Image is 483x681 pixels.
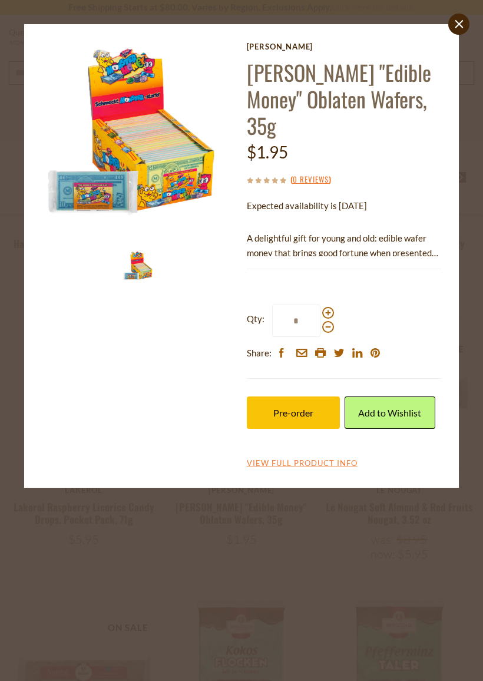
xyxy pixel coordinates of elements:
img: Hoch "Edible Money" Oblaten Wafers, 35g [42,42,237,237]
p: A delightful gift for young and old: edible wafer money that brings good fortune when presented a... [247,231,441,260]
span: Share: [247,346,272,361]
strong: Qty: [247,312,264,326]
span: ( ) [290,173,331,185]
a: [PERSON_NAME] "Edible Money" Oblaten Wafers, 35g [247,57,431,141]
span: $1.95 [247,142,288,162]
a: Add to Wishlist [345,396,435,429]
input: Qty: [272,305,320,337]
a: View Full Product Info [247,458,358,469]
a: 0 Reviews [293,173,329,186]
button: Pre-order [247,396,340,429]
span: Pre-order [273,407,313,418]
a: [PERSON_NAME] [247,42,441,51]
p: Expected availability is [DATE] [247,199,441,213]
img: Hoch "Edible Money" Oblaten Wafers, 35g [123,250,156,284]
